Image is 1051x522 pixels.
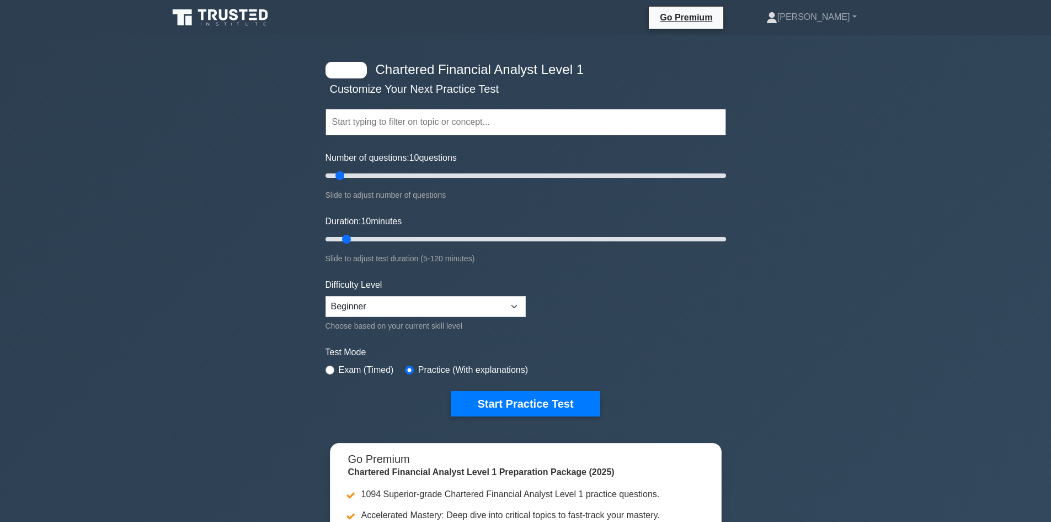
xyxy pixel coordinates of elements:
[326,278,382,292] label: Difficulty Level
[451,391,600,416] button: Start Practice Test
[326,188,726,202] div: Slide to adjust number of questions
[339,363,394,377] label: Exam (Timed)
[409,153,419,162] span: 10
[326,151,457,165] label: Number of questions: questions
[326,319,526,333] div: Choose based on your current skill level
[653,10,719,24] a: Go Premium
[740,6,883,28] a: [PERSON_NAME]
[326,109,726,135] input: Start typing to filter on topic or concept...
[326,346,726,359] label: Test Mode
[418,363,528,377] label: Practice (With explanations)
[326,215,402,228] label: Duration: minutes
[371,62,672,78] h4: Chartered Financial Analyst Level 1
[361,217,371,226] span: 10
[326,252,726,265] div: Slide to adjust test duration (5-120 minutes)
